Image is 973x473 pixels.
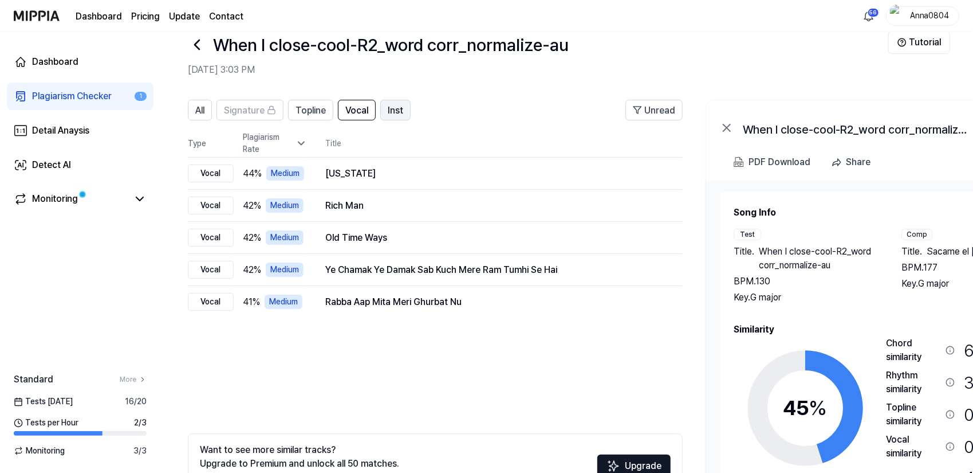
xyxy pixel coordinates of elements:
div: Vocal [188,165,234,182]
div: 1 [135,92,147,101]
div: Old Time Ways [325,231,664,245]
button: All [188,100,212,120]
div: Detail Anaysis [32,124,89,138]
button: profileAnna0804 [886,6,959,26]
button: Share [826,151,880,174]
span: When I close-cool-R2_word corr_normalize-au [759,245,879,272]
div: Share [846,155,870,170]
div: Rich Man [325,199,664,213]
span: 2 / 3 [134,417,147,429]
div: Medium [266,198,304,213]
a: More [120,374,147,385]
button: Signature [216,100,283,120]
span: All [195,104,204,118]
a: Contact [209,10,243,24]
span: Signature [224,104,265,118]
div: Rhythm similarity [886,369,941,396]
div: Key. G major [734,291,879,304]
button: Topline [288,100,333,120]
div: Test [734,229,761,240]
div: 56 [868,8,879,17]
div: Vocal [188,261,234,279]
div: Topline similarity [886,401,941,428]
div: [US_STATE] [325,167,664,181]
button: Pricing [131,10,160,24]
span: 42 % [243,199,261,213]
h1: When I close-cool-R2_word corr_normalize-au [213,32,569,58]
img: Help [897,38,907,47]
span: Vocal [345,104,368,118]
span: Tests [DATE] [14,396,73,408]
span: % [809,396,828,420]
div: Medium [266,263,304,277]
a: Monitoring [14,192,128,206]
span: 3 / 3 [133,445,147,457]
img: PDF Download [734,157,744,167]
div: Comp [901,229,932,240]
div: Monitoring [32,192,78,206]
a: Dashboard [7,48,153,76]
div: Plagiarism Rate [243,131,307,155]
div: Medium [266,166,304,181]
span: 16 / 20 [125,396,147,408]
img: Sparkles [606,459,620,473]
div: Vocal [188,197,234,214]
div: Medium [266,230,304,245]
button: Vocal [338,100,376,120]
span: Unread [644,104,675,118]
div: BPM. 130 [734,275,879,288]
div: Chord similarity [886,337,941,364]
div: Plagiarism Checker [32,89,112,103]
span: Standard [14,373,53,386]
span: Inst [388,104,403,118]
a: Dashboard [76,10,122,24]
div: Rabba Aap Mita Meri Ghurbat Nu [325,295,664,309]
span: 42 % [243,263,261,277]
h2: [DATE] 3:03 PM [188,63,888,77]
img: 알림 [862,9,876,23]
span: 44 % [243,167,262,181]
div: Medium [265,295,302,309]
span: Monitoring [14,445,65,457]
button: Unread [625,100,683,120]
a: Plagiarism Checker1 [7,83,153,110]
div: 45 [783,393,828,424]
th: Type [188,130,234,158]
div: Want to see more similar tracks? Upgrade to Premium and unlock all 50 matches. [200,443,399,471]
span: Title . [734,245,754,272]
button: 알림56 [860,7,878,25]
button: Tutorial [888,31,950,54]
div: Vocal similarity [886,433,941,460]
a: Update [169,10,200,24]
span: 41 % [243,295,260,309]
th: Title [325,130,683,157]
span: Topline [296,104,326,118]
a: Detect AI [7,151,153,179]
div: Ye Chamak Ye Damak Sab Kuch Mere Ram Tumhi Se Hai [325,263,664,277]
span: 42 % [243,231,261,245]
span: Tests per Hour [14,417,78,429]
a: Detail Anaysis [7,117,153,144]
div: PDF Download [749,155,810,170]
img: profile [890,5,904,28]
div: Detect AI [32,158,71,172]
div: Anna0804 [907,9,952,22]
div: Dashboard [32,55,78,69]
button: Inst [380,100,411,120]
span: Title . [901,245,922,259]
div: Vocal [188,229,234,247]
div: Vocal [188,293,234,311]
button: PDF Download [731,151,813,174]
div: When I close-cool-R2_word corr_normalize-au [743,121,972,135]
